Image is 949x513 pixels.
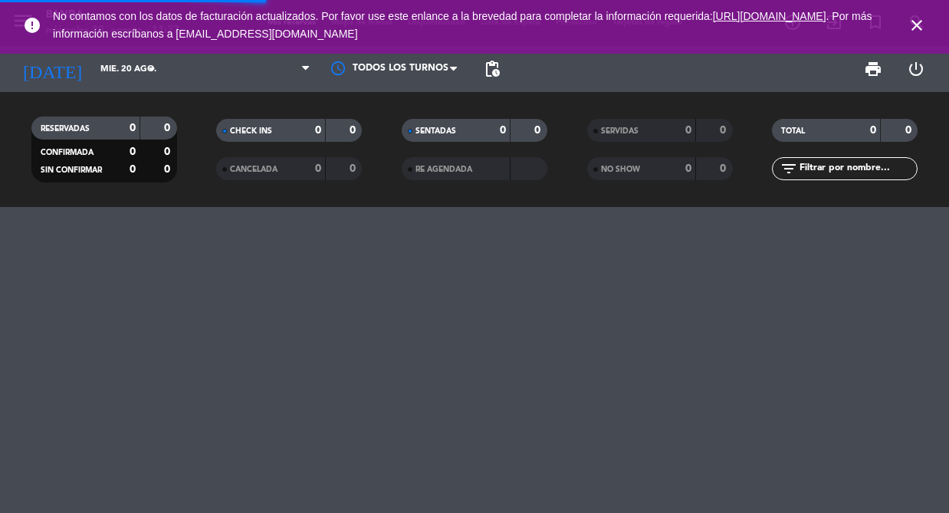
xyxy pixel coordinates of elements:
[713,10,826,22] a: [URL][DOMAIN_NAME]
[685,163,691,174] strong: 0
[798,160,917,177] input: Filtrar por nombre...
[11,52,93,86] i: [DATE]
[130,146,136,157] strong: 0
[908,16,926,35] i: close
[895,46,938,92] div: LOG OUT
[781,127,805,135] span: TOTAL
[164,123,173,133] strong: 0
[23,16,41,35] i: error
[315,163,321,174] strong: 0
[350,125,359,136] strong: 0
[601,127,639,135] span: SERVIDAS
[534,125,543,136] strong: 0
[143,60,161,78] i: arrow_drop_down
[315,125,321,136] strong: 0
[350,163,359,174] strong: 0
[685,125,691,136] strong: 0
[415,166,472,173] span: RE AGENDADA
[130,164,136,175] strong: 0
[164,164,173,175] strong: 0
[907,60,925,78] i: power_settings_new
[780,159,798,178] i: filter_list
[230,166,277,173] span: CANCELADA
[720,125,729,136] strong: 0
[720,163,729,174] strong: 0
[164,146,173,157] strong: 0
[905,125,915,136] strong: 0
[41,125,90,133] span: RESERVADAS
[130,123,136,133] strong: 0
[500,125,506,136] strong: 0
[483,60,501,78] span: pending_actions
[601,166,640,173] span: NO SHOW
[53,10,872,40] a: . Por más información escríbanos a [EMAIL_ADDRESS][DOMAIN_NAME]
[870,125,876,136] strong: 0
[41,149,94,156] span: CONFIRMADA
[415,127,456,135] span: SENTADAS
[41,166,102,174] span: SIN CONFIRMAR
[53,10,872,40] span: No contamos con los datos de facturación actualizados. Por favor use este enlance a la brevedad p...
[230,127,272,135] span: CHECK INS
[864,60,882,78] span: print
